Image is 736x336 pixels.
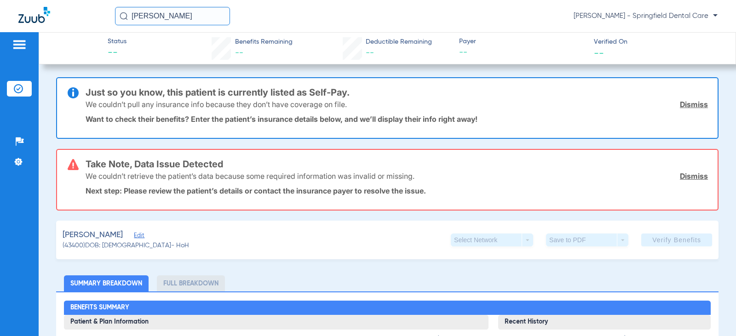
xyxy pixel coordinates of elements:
input: Search for patients [115,7,230,25]
img: hamburger-icon [12,39,27,50]
a: Dismiss [680,100,708,109]
span: Verified On [594,37,721,47]
a: Dismiss [680,171,708,181]
span: -- [459,47,586,58]
img: info-icon [68,87,79,98]
li: Summary Breakdown [64,275,149,291]
span: Payer [459,37,586,46]
img: Search Icon [120,12,128,20]
span: -- [235,49,243,57]
p: Want to check their benefits? Enter the patient’s insurance details below, and we’ll display thei... [86,114,708,124]
p: We couldn’t retrieve the patient’s data because some required information was invalid or missing. [86,171,414,181]
p: We couldn’t pull any insurance info because they don’t have coverage on file. [86,100,347,109]
span: Benefits Remaining [235,37,293,47]
h3: Just so you know, this patient is currently listed as Self-Pay. [86,88,708,97]
span: Deductible Remaining [366,37,432,47]
span: [PERSON_NAME] - Springfield Dental Care [574,11,718,21]
span: Status [108,37,126,46]
span: -- [108,47,126,60]
h3: Take Note, Data Issue Detected [86,159,708,169]
h2: Benefits Summary [64,301,710,315]
li: Full Breakdown [157,275,225,291]
span: -- [594,48,604,57]
h3: Patient & Plan Information [64,315,489,330]
span: (43400) DOB: [DEMOGRAPHIC_DATA] - HoH [63,241,189,251]
img: Zuub Logo [18,7,50,23]
h3: Recent History [498,315,710,330]
p: Next step: Please review the patient’s details or contact the insurance payer to resolve the issue. [86,186,708,195]
span: -- [366,49,374,57]
img: error-icon [68,159,79,170]
span: [PERSON_NAME] [63,229,123,241]
span: Edit [134,232,142,241]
